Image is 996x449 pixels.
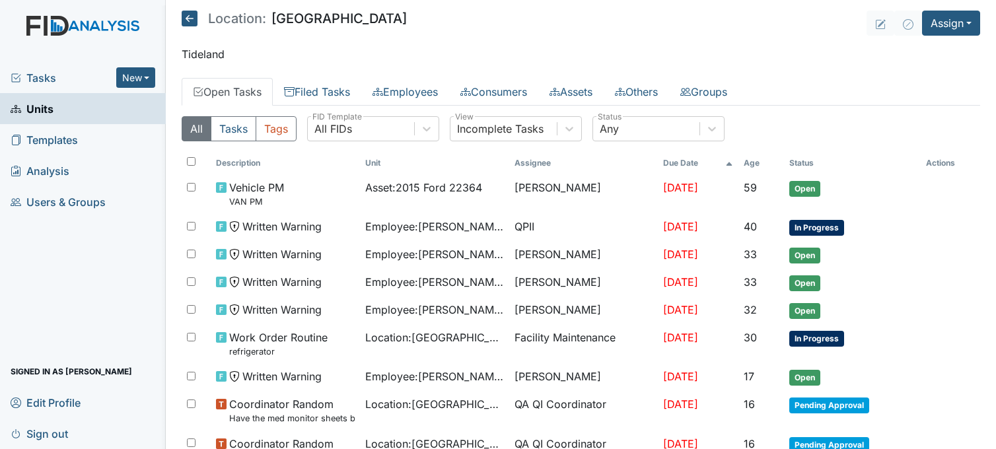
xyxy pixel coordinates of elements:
[229,345,328,358] small: refrigerator
[211,116,256,141] button: Tasks
[789,397,869,413] span: Pending Approval
[11,191,106,212] span: Users & Groups
[11,98,53,119] span: Units
[744,248,757,261] span: 33
[744,397,755,411] span: 16
[509,174,658,213] td: [PERSON_NAME]
[744,275,757,289] span: 33
[11,70,116,86] a: Tasks
[744,331,757,344] span: 30
[789,248,820,263] span: Open
[784,152,920,174] th: Toggle SortBy
[365,274,504,290] span: Employee : [PERSON_NAME]
[663,275,698,289] span: [DATE]
[509,241,658,269] td: [PERSON_NAME]
[509,391,658,430] td: QA QI Coordinator
[229,329,328,358] span: Work Order Routine refrigerator
[314,121,352,137] div: All FIDs
[365,180,482,195] span: Asset : 2015 Ford 22364
[11,361,132,382] span: Signed in as [PERSON_NAME]
[187,157,196,166] input: Toggle All Rows Selected
[208,12,266,25] span: Location:
[509,324,658,363] td: Facility Maintenance
[789,220,844,236] span: In Progress
[663,248,698,261] span: [DATE]
[242,368,322,384] span: Written Warning
[365,396,504,412] span: Location : [GEOGRAPHIC_DATA]
[211,152,360,174] th: Toggle SortBy
[182,116,211,141] button: All
[789,303,820,319] span: Open
[273,78,361,106] a: Filed Tasks
[663,181,698,194] span: [DATE]
[457,121,544,137] div: Incomplete Tasks
[789,331,844,347] span: In Progress
[663,303,698,316] span: [DATE]
[242,246,322,262] span: Written Warning
[182,46,980,62] p: Tideland
[663,331,698,344] span: [DATE]
[789,370,820,386] span: Open
[509,296,658,324] td: [PERSON_NAME]
[256,116,297,141] button: Tags
[242,302,322,318] span: Written Warning
[242,219,322,234] span: Written Warning
[663,370,698,383] span: [DATE]
[361,78,449,106] a: Employees
[365,219,504,234] span: Employee : [PERSON_NAME]
[509,269,658,296] td: [PERSON_NAME]
[11,392,81,413] span: Edit Profile
[789,275,820,291] span: Open
[182,11,407,26] h5: [GEOGRAPHIC_DATA]
[360,152,509,174] th: Toggle SortBy
[509,152,658,174] th: Assignee
[365,329,504,345] span: Location : [GEOGRAPHIC_DATA]
[365,302,504,318] span: Employee : [PERSON_NAME][GEOGRAPHIC_DATA]
[365,246,504,262] span: Employee : [PERSON_NAME]
[744,220,757,233] span: 40
[365,368,504,384] span: Employee : [PERSON_NAME]
[509,213,658,241] td: QPII
[229,396,355,425] span: Coordinator Random Have the med monitor sheets been filled out?
[11,129,78,150] span: Templates
[744,181,757,194] span: 59
[11,160,69,181] span: Analysis
[744,370,754,383] span: 17
[182,116,297,141] div: Type filter
[663,220,698,233] span: [DATE]
[789,181,820,197] span: Open
[922,11,980,36] button: Assign
[604,78,669,106] a: Others
[600,121,619,137] div: Any
[538,78,604,106] a: Assets
[242,274,322,290] span: Written Warning
[449,78,538,106] a: Consumers
[663,397,698,411] span: [DATE]
[182,78,273,106] a: Open Tasks
[11,423,68,444] span: Sign out
[229,412,355,425] small: Have the med monitor sheets been filled out?
[116,67,156,88] button: New
[229,180,284,208] span: Vehicle PM VAN PM
[744,303,757,316] span: 32
[509,363,658,391] td: [PERSON_NAME]
[921,152,980,174] th: Actions
[669,78,738,106] a: Groups
[229,195,284,208] small: VAN PM
[738,152,784,174] th: Toggle SortBy
[658,152,738,174] th: Toggle SortBy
